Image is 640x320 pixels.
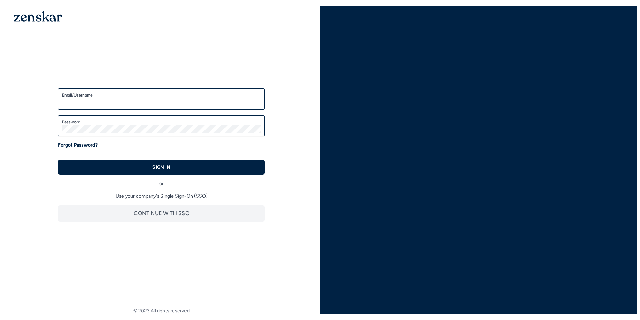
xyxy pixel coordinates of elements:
label: Password [62,119,261,125]
a: Forgot Password? [58,142,98,149]
div: or [58,175,265,187]
button: SIGN IN [58,160,265,175]
p: Use your company's Single Sign-On (SSO) [58,193,265,200]
p: SIGN IN [152,164,170,171]
footer: © 2023 All rights reserved [3,308,320,314]
label: Email/Username [62,92,261,98]
button: CONTINUE WITH SSO [58,205,265,222]
img: 1OGAJ2xQqyY4LXKgY66KYq0eOWRCkrZdAb3gUhuVAqdWPZE9SRJmCz+oDMSn4zDLXe31Ii730ItAGKgCKgCCgCikA4Av8PJUP... [14,11,62,22]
